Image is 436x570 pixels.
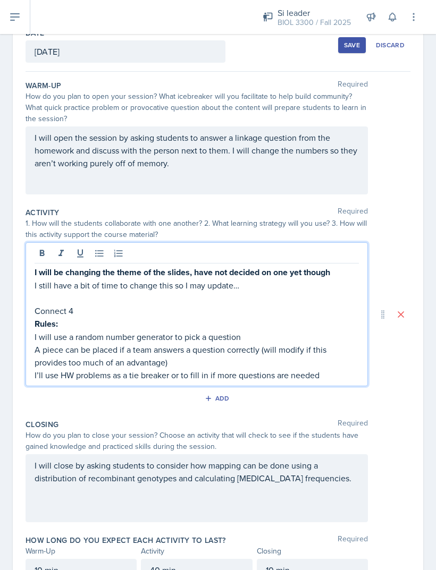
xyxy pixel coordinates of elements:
label: Closing [26,419,58,430]
p: I will use a random number generator to pick a question [35,330,359,343]
strong: Rules: [35,318,58,330]
span: Required [338,80,368,91]
div: Closing [257,546,368,557]
div: Add [207,394,230,403]
strong: I will be changing the theme of the slides, have not decided on one yet though [35,266,330,278]
div: Warm-Up [26,546,137,557]
p: I will close by asking students to consider how mapping can be done using a distribution of recom... [35,459,359,484]
div: Activity [141,546,252,557]
p: I will open the session by asking students to answer a linkage question from the homework and dis... [35,131,359,169]
div: How do you plan to open your session? What icebreaker will you facilitate to help build community... [26,91,368,124]
div: 1. How will the students collaborate with one another? 2. What learning strategy will you use? 3.... [26,218,368,240]
div: Discard [376,41,405,49]
button: Discard [370,37,410,53]
label: Warm-Up [26,80,61,91]
p: A piece can be placed if a team answers a question correctly (will modify if this provides too mu... [35,343,359,369]
div: Save [344,41,360,49]
div: Si leader [278,6,351,19]
p: I still have a bit of time to change this so I may update… [35,279,359,292]
p: I’ll use HW problems as a tie breaker or to fill in if more questions are needed [35,369,359,381]
button: Add [201,390,236,406]
span: Required [338,419,368,430]
div: BIOL 3300 / Fall 2025 [278,17,351,28]
label: How long do you expect each activity to last? [26,535,226,546]
span: Required [338,535,368,546]
span: Required [338,207,368,218]
button: Save [338,37,366,53]
label: Activity [26,207,60,218]
p: Connect 4 [35,304,359,317]
div: How do you plan to close your session? Choose an activity that will check to see if the students ... [26,430,368,452]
